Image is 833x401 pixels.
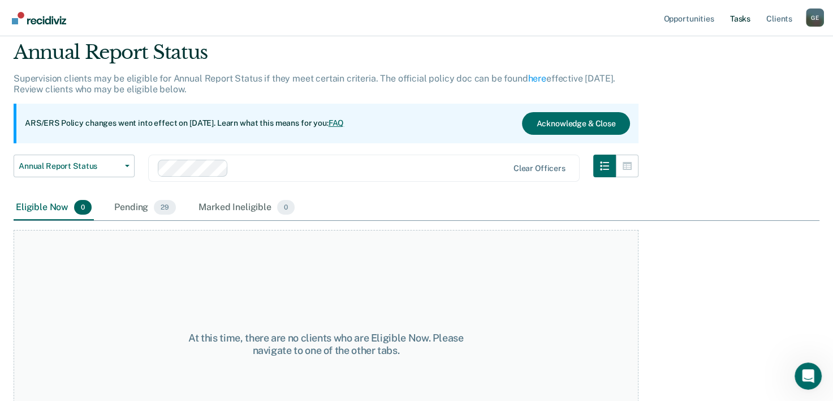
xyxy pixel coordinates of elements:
[74,200,92,215] span: 0
[9,22,217,100] div: Greer says…
[9,171,217,238] div: Greer says…
[277,200,295,215] span: 0
[522,112,629,135] button: Acknowledge & Close
[154,200,176,215] span: 29
[55,14,113,25] p: Active 30m ago
[806,8,824,27] div: G E
[72,314,81,323] button: Start recording
[12,12,66,24] img: Recidiviz
[795,362,822,390] iframe: Intercom live chat
[806,8,824,27] button: Profile dropdown button
[196,195,297,220] div: Marked Ineligible0
[18,287,69,294] div: Rajan • [DATE]
[14,41,638,73] div: Annual Report Status
[36,314,45,323] button: Emoji picker
[32,6,50,24] img: Profile image for Rajan
[112,195,178,220] div: Pending29
[54,314,63,323] button: Gif picker
[9,238,217,306] div: Rajan says…
[14,155,135,177] button: Annual Report Status
[18,314,27,323] button: Upload attachment
[14,195,94,220] div: Eligible Now0
[513,164,566,173] div: Clear officers
[19,161,120,171] span: Annual Report Status
[25,118,344,129] p: ARS/ERS Policy changes went into effect on [DATE]. Learn what this means for you:
[55,6,80,14] h1: Rajan
[18,122,176,156] div: ah ok! What officer were they transferred from and what should be the correct due date?
[528,73,546,84] a: here
[50,29,208,84] div: The client was a transfer from a different office, and the former PO conducted the TRAS before th...
[10,291,217,310] textarea: Message…
[41,22,217,91] div: The client was a transfer from a different office, and the former PO conducted the TRAS before th...
[41,171,217,229] div: Good morning, Parole officer [PERSON_NAME] of [PERSON_NAME] DPO and the TRAS was complete on [DAT...
[9,100,217,116] div: [DATE]
[9,238,185,285] div: Good Morning! Thank you for that information. And when should the next TRAS be conducted?Rajan • ...
[198,5,219,25] div: Close
[9,116,185,163] div: ah ok! What officer were they transferred from and what should be the correct due date?
[18,245,176,279] div: Good Morning! Thank you for that information. And when should the next TRAS be conducted?
[14,73,615,95] p: Supervision clients may be eligible for Annual Report Status if they meet certain criteria. The o...
[9,116,217,172] div: Rajan says…
[194,310,212,328] button: Send a message…
[177,5,198,26] button: Home
[50,178,208,222] div: Good morning, Parole officer [PERSON_NAME] of [PERSON_NAME] DPO and the TRAS was complete on [DAT...
[7,5,29,26] button: go back
[170,332,482,356] div: At this time, there are no clients who are Eligible Now. Please navigate to one of the other tabs.
[329,118,344,127] a: FAQ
